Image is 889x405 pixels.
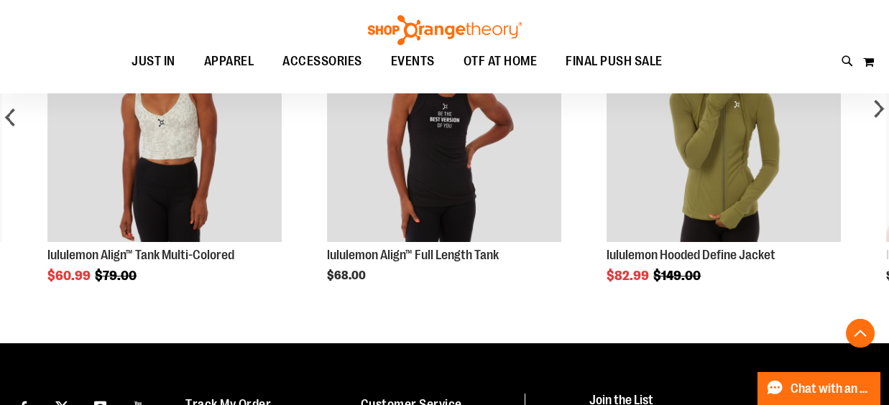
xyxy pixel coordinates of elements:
[47,269,93,283] span: $60.99
[132,45,175,78] span: JUST IN
[607,248,775,262] a: lululemon Hooded Define Jacket
[190,45,269,78] a: APPAREL
[791,382,872,396] span: Chat with an Expert
[391,45,435,78] span: EVENTS
[327,7,561,241] img: Product image for lululemon Align™ Full Length Tank
[327,7,561,243] a: Product Page Link
[47,7,282,243] a: Product Page Link
[757,372,881,405] button: Chat with an Expert
[204,45,254,78] span: APPAREL
[47,7,282,241] img: Product image for lululemon Align™ Tank Multi-Colored
[282,45,362,78] span: ACCESSORIES
[464,45,538,78] span: OTF AT HOME
[607,7,841,243] a: Product Page Link
[95,269,139,283] span: $79.00
[653,269,703,283] span: $149.00
[607,7,841,241] img: Product image for lululemon Hooded Define Jacket
[377,45,449,78] a: EVENTS
[449,45,552,78] a: OTF AT HOME
[607,269,651,283] span: $82.99
[366,15,524,45] img: Shop Orangetheory
[327,248,499,262] a: lululemon Align™ Full Length Tank
[566,45,663,78] span: FINAL PUSH SALE
[551,45,677,78] a: FINAL PUSH SALE
[846,319,875,348] button: Back To Top
[327,269,368,282] span: $68.00
[117,45,190,78] a: JUST IN
[268,45,377,78] a: ACCESSORIES
[47,248,234,262] a: lululemon Align™ Tank Multi-Colored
